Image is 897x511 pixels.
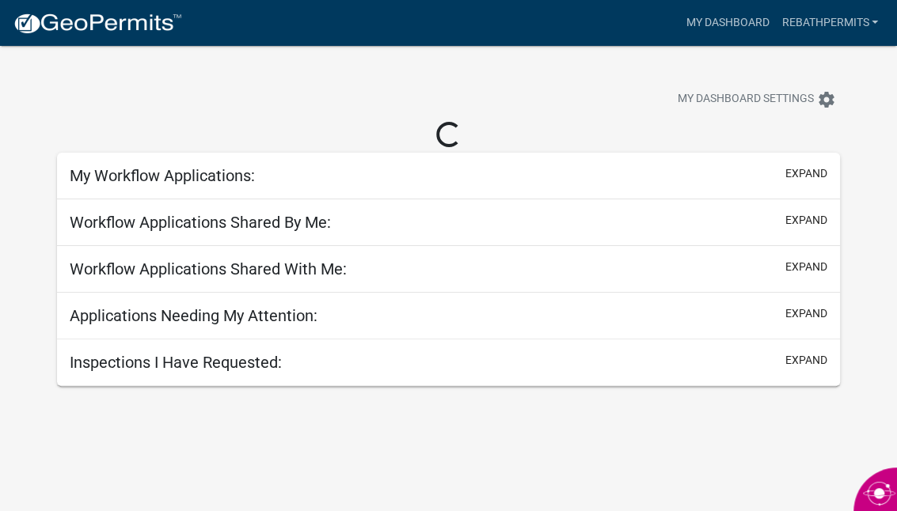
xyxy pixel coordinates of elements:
h5: My Workflow Applications: [70,166,255,185]
h5: Workflow Applications Shared By Me: [70,213,331,232]
a: Rebathpermits [775,8,884,38]
button: expand [785,212,827,229]
button: expand [785,305,827,322]
button: expand [785,165,827,182]
button: expand [785,259,827,275]
a: My Dashboard [679,8,775,38]
button: expand [785,352,827,369]
i: settings [817,90,836,109]
h5: Applications Needing My Attention: [70,306,317,325]
button: My Dashboard Settingssettings [665,84,849,115]
h5: Workflow Applications Shared With Me: [70,259,347,278]
h5: Inspections I Have Requested: [70,353,282,372]
span: My Dashboard Settings [678,90,814,109]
